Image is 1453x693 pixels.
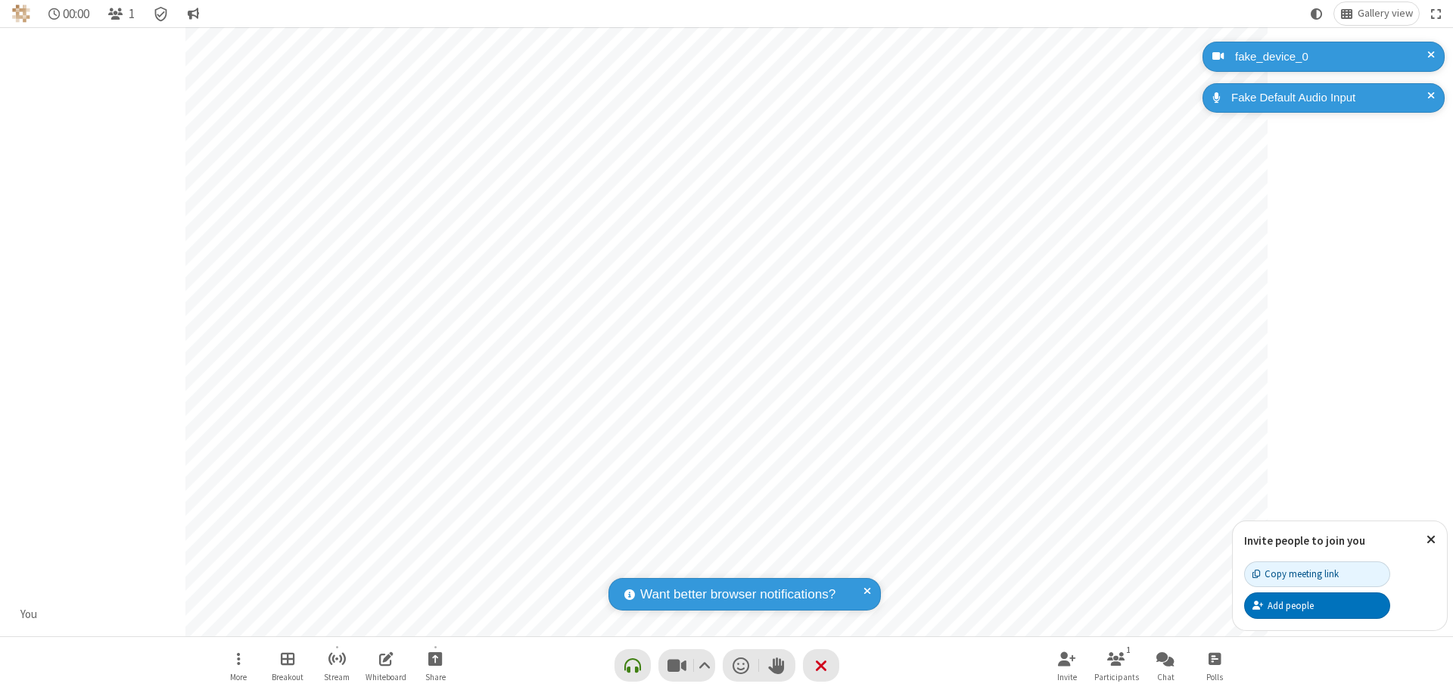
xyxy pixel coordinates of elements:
[1143,644,1188,687] button: Open chat
[230,673,247,682] span: More
[1122,643,1135,657] div: 1
[1334,2,1419,25] button: Change layout
[1358,8,1413,20] span: Gallery view
[216,644,261,687] button: Open menu
[1094,673,1139,682] span: Participants
[314,644,359,687] button: Start streaming
[1244,533,1365,548] label: Invite people to join you
[1425,2,1448,25] button: Fullscreen
[425,673,446,682] span: Share
[1244,592,1390,618] button: Add people
[640,585,835,604] span: Want better browser notifications?
[1305,2,1329,25] button: Using system theme
[1230,48,1433,66] div: fake_device_0
[129,7,135,21] span: 1
[1157,673,1175,682] span: Chat
[1415,521,1447,558] button: Close popover
[759,649,795,682] button: Raise hand
[363,644,409,687] button: Open shared whiteboard
[1192,644,1237,687] button: Open poll
[1206,673,1223,682] span: Polls
[265,644,310,687] button: Manage Breakout Rooms
[694,649,714,682] button: Video setting
[658,649,715,682] button: Stop video (⌘+Shift+V)
[101,2,141,25] button: Open participant list
[1252,567,1339,581] div: Copy meeting link
[272,673,303,682] span: Breakout
[12,5,30,23] img: QA Selenium DO NOT DELETE OR CHANGE
[1094,644,1139,687] button: Open participant list
[15,606,43,623] div: You
[1044,644,1090,687] button: Invite participants (⌘+Shift+I)
[614,649,651,682] button: Connect your audio
[723,649,759,682] button: Send a reaction
[181,2,205,25] button: Conversation
[366,673,406,682] span: Whiteboard
[803,649,839,682] button: End or leave meeting
[324,673,350,682] span: Stream
[1226,89,1433,107] div: Fake Default Audio Input
[147,2,176,25] div: Meeting details Encryption enabled
[1244,561,1390,587] button: Copy meeting link
[412,644,458,687] button: Start sharing
[42,2,96,25] div: Timer
[1057,673,1077,682] span: Invite
[63,7,89,21] span: 00:00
